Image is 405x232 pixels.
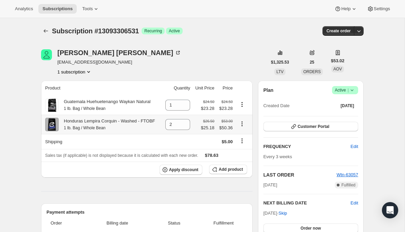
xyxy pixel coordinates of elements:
div: Honduras Lempira Corquin - Washed - FTOBF [59,118,155,131]
span: Fulfillment [204,220,243,227]
button: Skip [274,208,291,219]
button: 25 [306,57,318,67]
span: AOV [333,67,342,71]
th: Price [216,81,235,96]
button: Product actions [237,101,247,108]
span: Created Date [263,102,290,109]
button: Apply discount [160,165,203,175]
th: Order [47,216,89,231]
span: Order now [300,226,321,231]
span: Recurring [144,28,162,34]
button: [DATE] [336,101,358,111]
h2: Plan [263,87,274,94]
span: Skip [278,210,287,217]
button: Customer Portal [263,122,358,131]
h2: NEXT BILLING DATE [263,200,351,206]
button: Shipping actions [237,137,247,145]
span: ORDERS [303,69,320,74]
button: Edit [347,141,362,152]
span: Add product [219,167,243,172]
span: 25 [310,60,314,65]
span: $78.63 [205,153,219,158]
span: Tools [82,6,93,12]
th: Unit Price [192,81,216,96]
small: 1 lb. Bag / Whole Bean [64,126,106,130]
small: 1 lb. Bag / Whole Bean [64,106,106,111]
h2: Payment attempts [47,209,247,216]
span: Subscription #13093306531 [52,27,139,35]
button: Analytics [11,4,37,14]
span: [DATE] · [263,211,287,216]
span: Valarie Boettcher [41,49,52,60]
h2: LAST ORDER [263,171,337,178]
span: Analytics [15,6,33,12]
button: Create order [323,26,355,36]
span: $53.02 [331,57,345,64]
span: Customer Portal [298,124,329,129]
span: LTV [276,69,283,74]
span: $23.28 [218,105,233,112]
span: Settings [374,6,390,12]
button: Subscriptions [41,26,51,36]
button: Product actions [237,120,247,128]
th: Shipping [41,134,162,149]
button: Help [330,4,361,14]
span: Apply discount [169,167,199,172]
span: | [348,87,349,93]
span: $5.00 [222,139,233,144]
span: Fulfilled [342,182,355,188]
span: Help [341,6,350,12]
a: Wtn-63057 [336,172,358,177]
div: Open Intercom Messenger [382,202,398,218]
button: Add product [209,165,247,174]
small: $26.50 [203,119,214,123]
small: $24.50 [221,100,233,104]
button: $1,325.53 [267,57,293,67]
button: Edit [351,200,358,206]
button: Settings [363,4,394,14]
span: Sales tax (if applicable) is not displayed because it is calculated with each new order. [45,153,198,158]
span: $50.36 [218,125,233,131]
span: $1,325.53 [271,60,289,65]
span: Create order [327,28,351,34]
span: Status [148,220,200,227]
button: Product actions [57,68,92,75]
span: Active [335,87,355,94]
div: Guatemala Huehuetenango Waykan Natural [59,98,150,112]
span: [DATE] [263,182,277,188]
button: Subscriptions [38,4,77,14]
span: Active [169,28,180,34]
span: $25.18 [201,125,215,131]
span: [EMAIL_ADDRESS][DOMAIN_NAME] [57,59,181,66]
span: Edit [351,143,358,150]
small: $53.00 [221,119,233,123]
span: Every 3 weeks [263,154,292,159]
h2: FREQUENCY [263,143,351,150]
div: [PERSON_NAME] [PERSON_NAME] [57,49,181,56]
button: Wtn-63057 [336,171,358,178]
th: Quantity [162,81,192,96]
span: [DATE] [340,103,354,109]
button: Tools [78,4,104,14]
span: Billing date [91,220,144,227]
span: Subscriptions [42,6,73,12]
th: Product [41,81,162,96]
small: $24.50 [203,100,214,104]
span: $23.28 [201,105,215,112]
